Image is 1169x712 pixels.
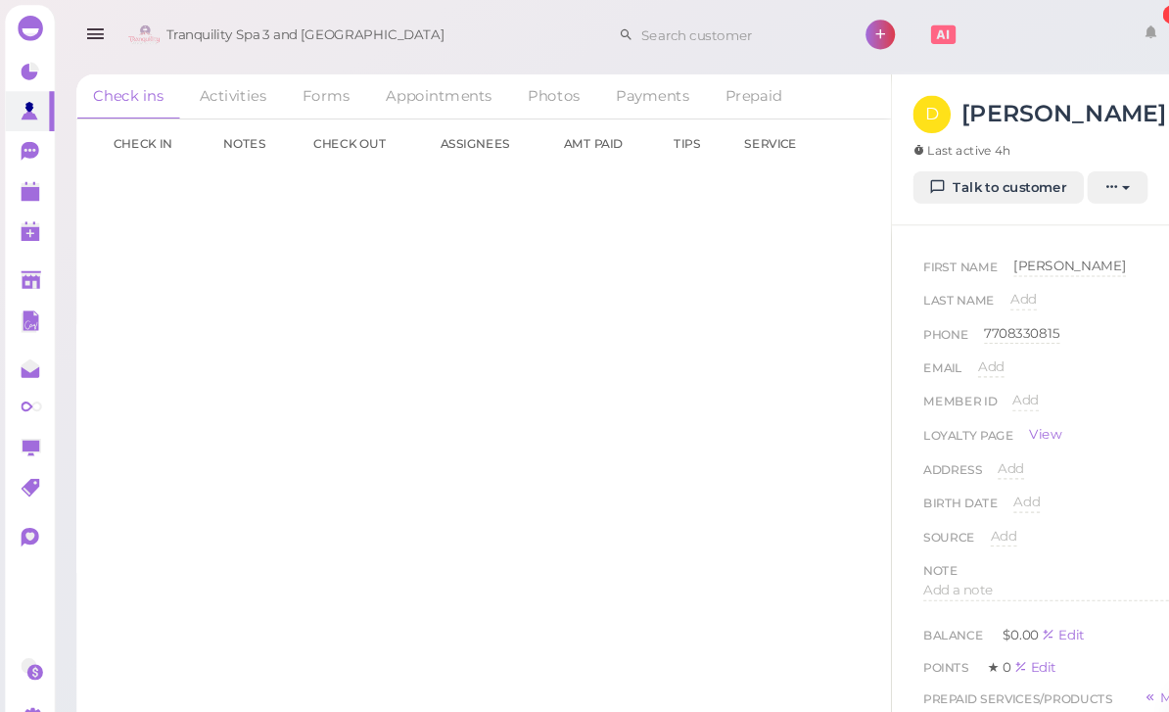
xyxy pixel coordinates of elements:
span: Tranquility Spa 3 and [GEOGRAPHIC_DATA] [156,5,415,60]
span: Balance [862,587,920,600]
input: Search customer [591,17,781,48]
div: Note [862,523,894,543]
span: ★ 0 [921,615,946,630]
span: Member ID [862,365,930,397]
th: Tips [614,112,679,157]
span: Add a note [862,544,927,558]
a: Forms [266,70,343,111]
span: Add [924,493,949,507]
span: Add [945,366,969,381]
span: D [852,89,887,124]
a: Payments [559,70,659,111]
a: Edit [946,615,985,630]
a: Edit [972,586,1011,600]
span: First Name [862,240,931,271]
a: View [960,397,991,414]
span: Loyalty page [862,397,946,424]
span: Add [931,430,956,445]
div: Open Intercom Messenger [1102,645,1149,692]
a: Photos [477,70,557,111]
span: Phone [862,303,904,334]
h3: [PERSON_NAME] [897,89,1089,123]
span: $0.00 [935,586,972,600]
a: Check ins [71,70,168,112]
span: Add [912,335,937,350]
span: Add [943,272,967,287]
div: 1 [1085,5,1102,23]
a: Prepaid [661,70,745,111]
a: More [1067,642,1115,662]
th: Assignees [397,112,511,157]
span: [PERSON_NAME] [946,241,1051,256]
span: Last active 4h [852,132,943,148]
span: Prepaid services/products [862,642,1038,662]
th: Service [679,112,775,157]
th: Notes [194,112,278,157]
div: 7708330815 [918,303,989,321]
th: Check out [278,112,397,157]
th: Check in [91,112,194,157]
span: Email [862,334,898,365]
span: Source [862,492,910,523]
span: Points [862,616,907,630]
th: Amt Paid [511,112,614,157]
span: Add [946,461,970,476]
a: Talk to customer [852,160,1011,191]
span: Birth date [862,460,931,492]
span: Last Name [862,271,928,303]
a: Activities [170,70,264,111]
span: Address [862,429,916,460]
a: Appointments [345,70,475,111]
